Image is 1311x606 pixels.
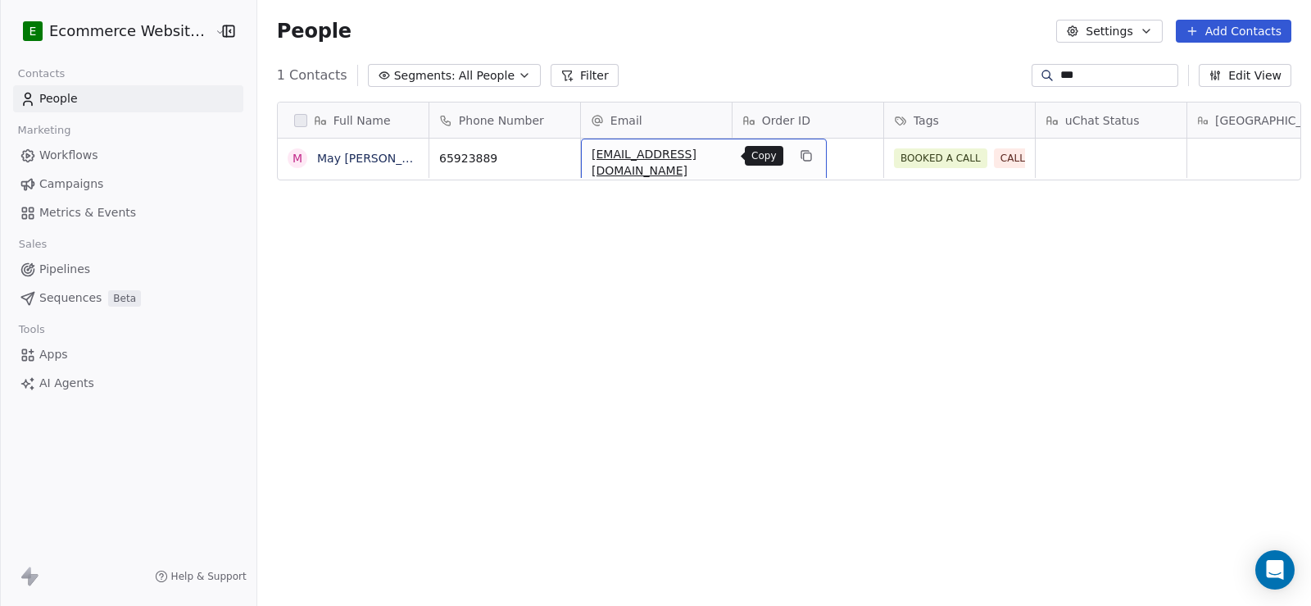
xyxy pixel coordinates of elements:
[278,139,429,596] div: grid
[293,150,302,167] div: M
[108,290,141,307] span: Beta
[429,103,580,138] div: Phone Number
[13,142,243,169] a: Workflows
[11,232,54,257] span: Sales
[317,152,538,165] a: May [PERSON_NAME] [PERSON_NAME]
[13,199,243,226] a: Metrics & Events
[20,17,203,45] button: EEcommerce Website Builder
[11,62,72,86] span: Contacts
[13,171,243,198] a: Campaigns
[11,317,52,342] span: Tools
[277,66,347,85] span: 1 Contacts
[733,103,883,138] div: Order ID
[13,285,243,312] a: SequencesBeta
[1065,112,1140,129] span: uChat Status
[278,103,429,138] div: Full Name
[581,103,732,138] div: Email
[1056,20,1162,43] button: Settings
[49,21,211,42] span: Ecommerce Website Builder
[39,346,68,363] span: Apps
[914,112,939,129] span: Tags
[1255,550,1295,590] div: Open Intercom Messenger
[333,112,391,129] span: Full Name
[13,256,243,283] a: Pipelines
[1176,20,1291,43] button: Add Contacts
[762,112,810,129] span: Order ID
[13,370,243,397] a: AI Agents
[742,150,873,166] span: 4003
[459,67,515,84] span: All People
[1036,103,1186,138] div: uChat Status
[171,570,247,583] span: Help & Support
[751,149,777,162] p: Copy
[39,261,90,278] span: Pipelines
[29,23,37,39] span: E
[39,289,102,307] span: Sequences
[39,175,103,193] span: Campaigns
[592,146,787,179] span: [EMAIL_ADDRESS][DOMAIN_NAME]
[1199,64,1291,87] button: Edit View
[11,118,78,143] span: Marketing
[551,64,619,87] button: Filter
[155,570,247,583] a: Help & Support
[277,19,352,43] span: People
[39,375,94,392] span: AI Agents
[13,85,243,112] a: People
[439,150,570,166] span: 65923889
[610,112,642,129] span: Email
[884,103,1035,138] div: Tags
[394,67,456,84] span: Segments:
[13,341,243,368] a: Apps
[39,147,98,164] span: Workflows
[894,148,987,168] span: BOOKED A CALL
[39,90,78,107] span: People
[459,112,544,129] span: Phone Number
[994,148,1125,168] span: CALL DONE ( HIGH INTENT )
[39,204,136,221] span: Metrics & Events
